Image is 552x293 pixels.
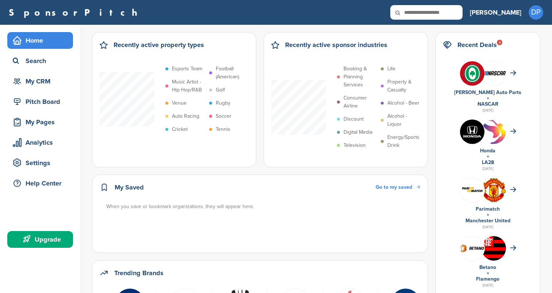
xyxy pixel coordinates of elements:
div: Pitch Board [11,95,73,108]
a: Betano [479,264,496,270]
h2: Trending Brands [114,268,164,278]
div: [DATE] [443,107,533,114]
img: 7569886e 0a8b 4460 bc64 d028672dde70 [482,71,506,75]
p: Music Artist - Hip Hop/R&B [172,78,206,94]
h2: Recently active property types [114,40,204,50]
p: Energy/Sports Drink [387,133,421,149]
a: My CRM [7,73,73,90]
a: Flamengo [476,276,499,282]
img: Kln5su0v 400x400 [460,120,484,144]
a: Go to my saved [376,183,420,191]
img: Betano [460,244,484,253]
p: Life [387,65,395,73]
div: My CRM [11,75,73,88]
div: 9 [497,40,502,45]
a: Manchester United [465,218,510,224]
a: SponsorPitch [9,8,142,17]
p: Esports Team [172,65,202,73]
a: + [487,270,489,276]
div: [DATE] [443,224,533,230]
div: When you save or bookmark organizations, they will appear here. [106,203,421,211]
a: + [487,212,489,218]
p: Alcohol - Liquor [387,112,421,128]
div: Analytics [11,136,73,149]
a: + [487,95,489,101]
p: Soccer [216,112,231,120]
a: Pitch Board [7,93,73,110]
img: Open uri20141112 64162 1lb1st5?1415809441 [482,178,506,203]
div: [DATE] [443,282,533,289]
div: Home [11,34,73,47]
p: Consumer Airline [344,94,377,110]
h2: My Saved [115,182,144,192]
p: Tennis [216,125,230,133]
a: [PERSON_NAME] Auto Parts [454,89,521,95]
div: Upgrade [11,233,73,246]
img: V7vhzcmg 400x400 [460,61,484,86]
a: Settings [7,155,73,171]
span: DP [529,5,543,20]
div: Settings [11,156,73,169]
span: Go to my saved [376,184,412,190]
p: Digital Media [344,128,372,136]
a: Parimatch [476,206,500,212]
p: Golf [216,86,225,94]
a: NASCAR [478,101,498,107]
div: [DATE] [443,165,533,172]
p: Venue [172,99,187,107]
p: Auto Racing [172,112,199,120]
div: Search [11,54,73,67]
p: Football (American) [216,65,249,81]
a: Honda [480,148,495,154]
a: [PERSON_NAME] [470,4,521,20]
p: Rugby [216,99,230,107]
img: Data?1415807839 [482,236,506,266]
img: Screen shot 2018 07 10 at 12.33.29 pm [460,185,484,194]
h2: Recent Deals [457,40,497,50]
img: La 2028 olympics logo [482,120,506,163]
a: Home [7,32,73,49]
p: Alcohol - Beer [387,99,419,107]
div: Help Center [11,177,73,190]
a: LA28 [482,159,494,165]
h3: [PERSON_NAME] [470,7,521,17]
p: Property & Casualty [387,78,421,94]
a: My Pages [7,114,73,130]
a: Analytics [7,134,73,151]
a: Help Center [7,175,73,192]
h2: Recently active sponsor industries [285,40,387,50]
p: Television [344,141,366,149]
p: Cricket [172,125,188,133]
a: + [487,153,489,160]
div: My Pages [11,116,73,129]
p: Discount [344,115,364,123]
a: Upgrade [7,231,73,248]
a: Search [7,52,73,69]
p: Booking & Planning Services [344,65,377,89]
